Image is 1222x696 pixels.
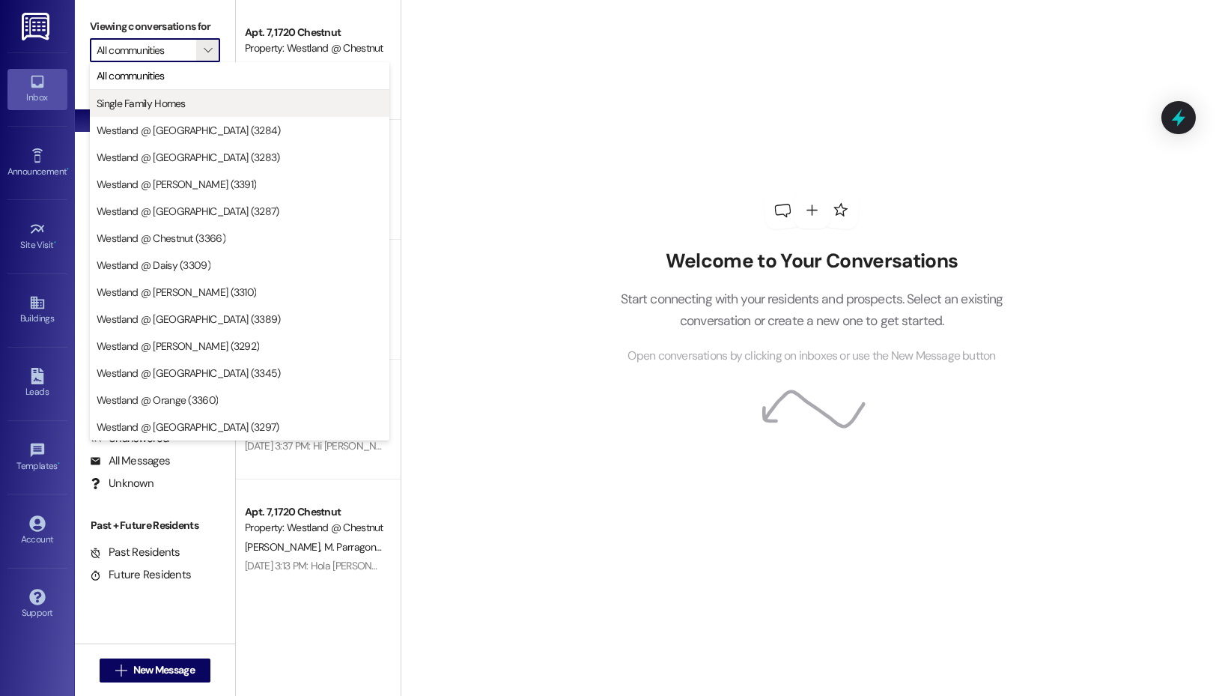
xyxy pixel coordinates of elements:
[245,439,1153,453] div: [DATE] 3:37 PM: Hi [PERSON_NAME] can you give me a call. I put in a mantiance request and I got a...
[7,511,67,551] a: Account
[90,15,220,38] label: Viewing conversations for
[97,258,210,273] span: Westland @ Daisy (3309)
[97,150,280,165] span: Westland @ [GEOGRAPHIC_DATA] (3283)
[97,38,196,62] input: All communities
[97,68,165,83] span: All communities
[90,476,153,491] div: Unknown
[90,453,170,469] div: All Messages
[133,662,195,678] span: New Message
[97,231,225,246] span: Westland @ Chestnut (3366)
[97,204,279,219] span: Westland @ [GEOGRAPHIC_DATA] (3287)
[54,237,56,248] span: •
[245,520,383,536] div: Property: Westland @ Chestnut (3366)
[245,559,821,572] div: [DATE] 3:13 PM: Hola [PERSON_NAME] soy [PERSON_NAME] cuanto tenemos que pagar por los 11 [PERSON_...
[7,290,67,330] a: Buildings
[97,339,259,354] span: Westland @ [PERSON_NAME] (3292)
[97,312,281,327] span: Westland @ [GEOGRAPHIC_DATA] (3389)
[97,177,256,192] span: Westland @ [PERSON_NAME] (3391)
[58,459,60,469] span: •
[75,403,235,419] div: Residents
[598,249,1026,273] h2: Welcome to Your Conversations
[100,659,210,683] button: New Message
[97,420,279,435] span: Westland @ [GEOGRAPHIC_DATA] (3297)
[245,25,383,40] div: Apt. 7, 1720 Chestnut
[245,40,383,56] div: Property: Westland @ Chestnut (3366)
[324,540,401,554] span: M. Parragonzalez
[75,85,235,100] div: Prospects + Residents
[7,363,67,404] a: Leads
[97,96,186,111] span: Single Family Homes
[97,393,218,408] span: Westland @ Orange (3360)
[245,504,383,520] div: Apt. 7, 1720 Chestnut
[115,665,127,677] i: 
[67,164,69,175] span: •
[7,438,67,478] a: Templates •
[90,567,191,583] div: Future Residents
[7,69,67,109] a: Inbox
[97,366,281,381] span: Westland @ [GEOGRAPHIC_DATA] (3345)
[627,347,995,366] span: Open conversations by clicking on inboxes or use the New Message button
[204,44,212,56] i: 
[97,285,256,300] span: Westland @ [PERSON_NAME] (3310)
[97,123,281,138] span: Westland @ [GEOGRAPHIC_DATA] (3284)
[75,289,235,305] div: Prospects
[75,518,235,533] div: Past + Future Residents
[245,540,324,554] span: [PERSON_NAME]
[22,13,52,40] img: ResiDesk Logo
[598,288,1026,331] p: Start connecting with your residents and prospects. Select an existing conversation or create a n...
[245,61,320,74] span: [PERSON_NAME]
[90,545,180,560] div: Past Residents
[7,584,67,625] a: Support
[7,217,67,257] a: Site Visit •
